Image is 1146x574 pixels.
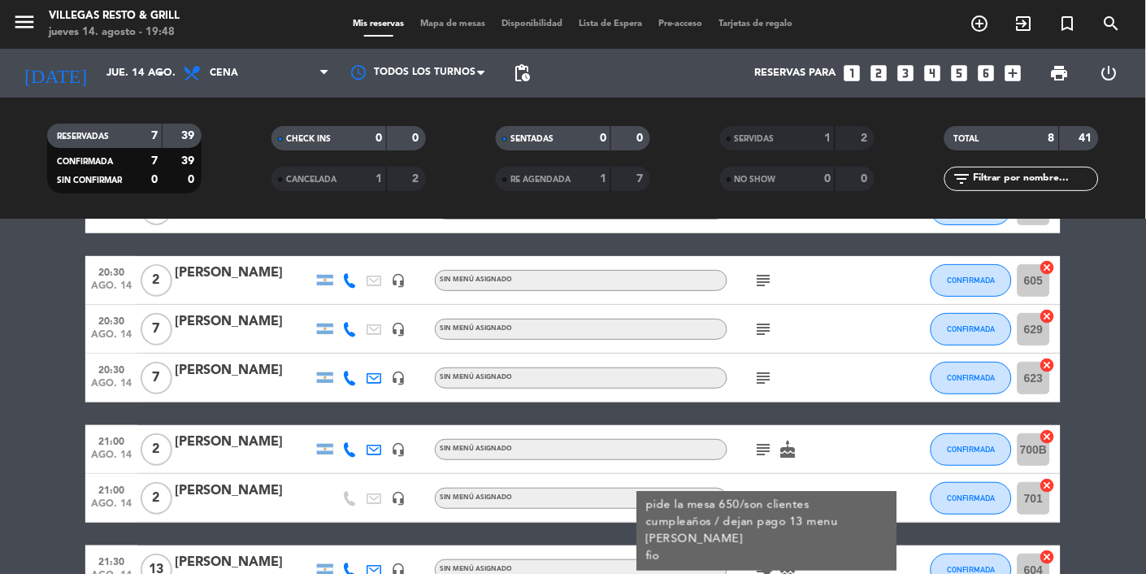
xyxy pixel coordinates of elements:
strong: 2 [413,173,423,185]
div: [PERSON_NAME] [175,263,313,284]
span: TOTAL [954,135,979,143]
span: 21:00 [91,431,132,450]
div: pide la mesa 650/son clientes cumpleaños / dejan pago 13 menu [PERSON_NAME] fio [646,497,889,565]
span: CONFIRMADA [948,276,996,285]
strong: 1 [600,173,606,185]
span: ago. 14 [91,280,132,299]
strong: 0 [637,133,647,144]
i: add_box [1003,63,1024,84]
span: 21:30 [91,551,132,570]
span: RESERVADAS [57,133,109,141]
span: 2 [141,264,172,297]
i: cancel [1040,549,1056,565]
strong: 0 [151,174,158,185]
strong: 0 [413,133,423,144]
i: turned_in_not [1058,14,1078,33]
span: Disponibilidad [494,20,571,28]
strong: 7 [151,130,158,141]
i: exit_to_app [1014,14,1034,33]
span: print [1050,63,1070,83]
button: menu [12,10,37,40]
i: looks_5 [949,63,970,84]
span: CONFIRMADA [948,445,996,454]
span: SERVIDAS [735,135,775,143]
span: Sin menú asignado [440,494,512,501]
i: cake [779,440,798,459]
span: Pre-acceso [651,20,711,28]
i: subject [754,440,774,459]
div: jueves 14. agosto - 19:48 [49,24,180,41]
span: CONFIRMADA [948,373,996,382]
i: cancel [1040,259,1056,276]
span: Cena [210,67,238,79]
i: looks_3 [896,63,917,84]
i: arrow_drop_down [151,63,171,83]
span: 20:30 [91,359,132,378]
span: CONFIRMADA [948,494,996,502]
span: ago. 14 [91,378,132,397]
i: cancel [1040,357,1056,373]
i: headset_mic [391,273,406,288]
span: pending_actions [512,63,532,83]
span: Sin menú asignado [440,276,512,283]
i: looks_4 [922,63,944,84]
div: [PERSON_NAME] [175,481,313,502]
i: headset_mic [391,442,406,457]
span: NO SHOW [735,176,776,184]
i: looks_two [869,63,890,84]
strong: 8 [1048,133,1055,144]
button: CONFIRMADA [931,482,1012,515]
span: 20:30 [91,311,132,329]
strong: 0 [600,133,606,144]
i: headset_mic [391,322,406,337]
i: subject [754,489,774,508]
div: Villegas Resto & Grill [49,8,180,24]
span: CHECK INS [286,135,331,143]
span: Sin menú asignado [440,374,512,380]
i: power_settings_new [1100,63,1119,83]
strong: 41 [1079,133,1096,144]
strong: 0 [862,173,871,185]
strong: 39 [182,130,198,141]
strong: 39 [182,155,198,167]
span: Sin menú asignado [440,446,512,452]
button: CONFIRMADA [931,433,1012,466]
i: subject [754,320,774,339]
span: Tarjetas de regalo [711,20,801,28]
i: cancel [1040,477,1056,494]
button: CONFIRMADA [931,264,1012,297]
span: Mis reservas [345,20,413,28]
div: [PERSON_NAME] [175,311,313,333]
strong: 0 [375,133,382,144]
strong: 0 [824,173,831,185]
span: Sin menú asignado [440,566,512,572]
strong: 7 [637,173,647,185]
span: 20:30 [91,262,132,280]
span: Sin menú asignado [440,325,512,332]
i: subject [754,271,774,290]
i: headset_mic [391,491,406,506]
span: 7 [141,313,172,346]
div: [PERSON_NAME] [175,432,313,453]
span: SIN CONFIRMAR [57,176,122,185]
i: cancel [1040,308,1056,324]
span: ago. 14 [91,329,132,348]
span: CONFIRMADA [948,324,996,333]
span: CANCELADA [286,176,336,184]
input: Filtrar por nombre... [972,170,1098,188]
span: 21:00 [91,480,132,498]
i: looks_6 [976,63,997,84]
span: ago. 14 [91,450,132,468]
span: ago. 14 [91,498,132,517]
strong: 0 [189,174,198,185]
i: search [1102,14,1122,33]
strong: 1 [824,133,831,144]
i: add_circle_outline [970,14,990,33]
div: LOG OUT [1085,49,1135,98]
span: 2 [141,433,172,466]
div: [PERSON_NAME] [175,552,313,573]
strong: 7 [151,155,158,167]
span: CONFIRMADA [57,158,113,166]
i: subject [754,368,774,388]
div: [PERSON_NAME] [175,360,313,381]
